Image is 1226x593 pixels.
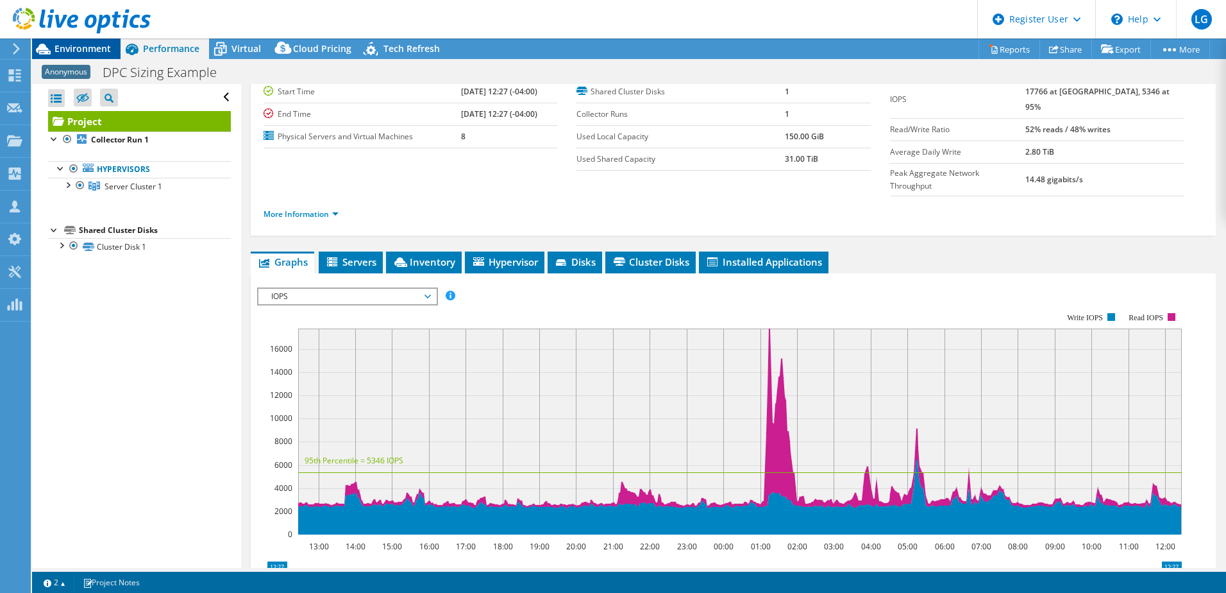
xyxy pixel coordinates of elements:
span: Servers [325,255,376,268]
label: Average Daily Write [890,146,1025,159]
span: Cloud Pricing [293,42,351,55]
text: 05:00 [897,541,917,552]
text: 16000 [270,343,292,354]
label: End Time [264,108,461,121]
b: 52% reads / 48% writes [1025,124,1111,135]
b: 2.80 TiB [1025,146,1054,157]
text: 08:00 [1007,541,1027,552]
text: 09:00 [1045,541,1064,552]
span: Disks [554,255,596,268]
span: Graphs [257,255,308,268]
text: 14000 [270,366,292,377]
span: Virtual [231,42,261,55]
text: 20:00 [566,541,585,552]
text: 12:00 [1155,541,1175,552]
text: 0 [288,529,292,540]
span: Server Cluster 1 [105,181,162,192]
b: [DATE] 12:27 (-04:00) [461,108,537,119]
span: Cluster Disks [612,255,689,268]
a: Project [48,111,231,132]
text: 21:00 [603,541,623,552]
text: 06:00 [934,541,954,552]
span: Hypervisor [471,255,538,268]
text: 02:00 [787,541,807,552]
label: Peak Aggregate Network Throughput [890,167,1025,193]
text: 04:00 [861,541,880,552]
text: 22:00 [639,541,659,552]
a: 2 [35,574,74,590]
span: Performance [143,42,199,55]
span: Inventory [392,255,455,268]
span: IOPS [265,289,430,304]
label: Used Local Capacity [576,130,785,143]
text: 8000 [274,436,292,447]
text: 2000 [274,506,292,517]
a: Collector Run 1 [48,132,231,148]
text: 17:00 [455,541,475,552]
a: Share [1039,39,1092,59]
text: Write IOPS [1067,313,1103,322]
svg: \n [1111,13,1123,25]
a: Hypervisors [48,161,231,178]
b: Collector Run 1 [91,134,149,145]
text: Read IOPS [1129,313,1163,322]
text: 6000 [274,460,292,470]
a: Export [1091,39,1151,59]
a: Server Cluster 1 [48,178,231,194]
a: More [1150,39,1210,59]
b: 17766 at [GEOGRAPHIC_DATA], 5346 at 95% [1025,86,1170,112]
text: 4000 [274,483,292,494]
text: 11:00 [1118,541,1138,552]
text: 13:00 [308,541,328,552]
a: More Information [264,209,339,219]
text: 03:00 [823,541,843,552]
text: 14:00 [345,541,365,552]
label: Used Shared Capacity [576,153,785,166]
text: 00:00 [713,541,733,552]
label: Start Time [264,85,461,98]
label: Physical Servers and Virtual Machines [264,130,461,143]
text: 07:00 [971,541,991,552]
b: 1 [785,86,789,97]
a: Project Notes [74,574,149,590]
b: 14.48 gigabits/s [1025,174,1083,185]
text: 12000 [270,390,292,400]
label: Shared Cluster Disks [576,85,785,98]
span: Tech Refresh [383,42,440,55]
text: 95th Percentile = 5346 IOPS [305,455,403,466]
span: Installed Applications [705,255,822,268]
label: IOPS [890,93,1025,106]
label: Read/Write Ratio [890,123,1025,136]
text: 10000 [270,413,292,424]
div: Shared Cluster Disks [79,223,231,238]
span: LG [1191,9,1212,30]
text: 01:00 [750,541,770,552]
b: 1 [785,108,789,119]
h1: DPC Sizing Example [97,65,237,80]
label: Collector Runs [576,108,785,121]
text: 15:00 [382,541,401,552]
text: 23:00 [676,541,696,552]
text: 10:00 [1081,541,1101,552]
a: Reports [978,39,1040,59]
b: 150.00 GiB [785,131,824,142]
text: 16:00 [419,541,439,552]
b: [DATE] 12:27 (-04:00) [461,86,537,97]
text: 18:00 [492,541,512,552]
span: Anonymous [42,65,90,79]
b: 8 [461,131,466,142]
span: Environment [55,42,111,55]
a: Cluster Disk 1 [48,238,231,255]
b: 31.00 TiB [785,153,818,164]
text: 19:00 [529,541,549,552]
